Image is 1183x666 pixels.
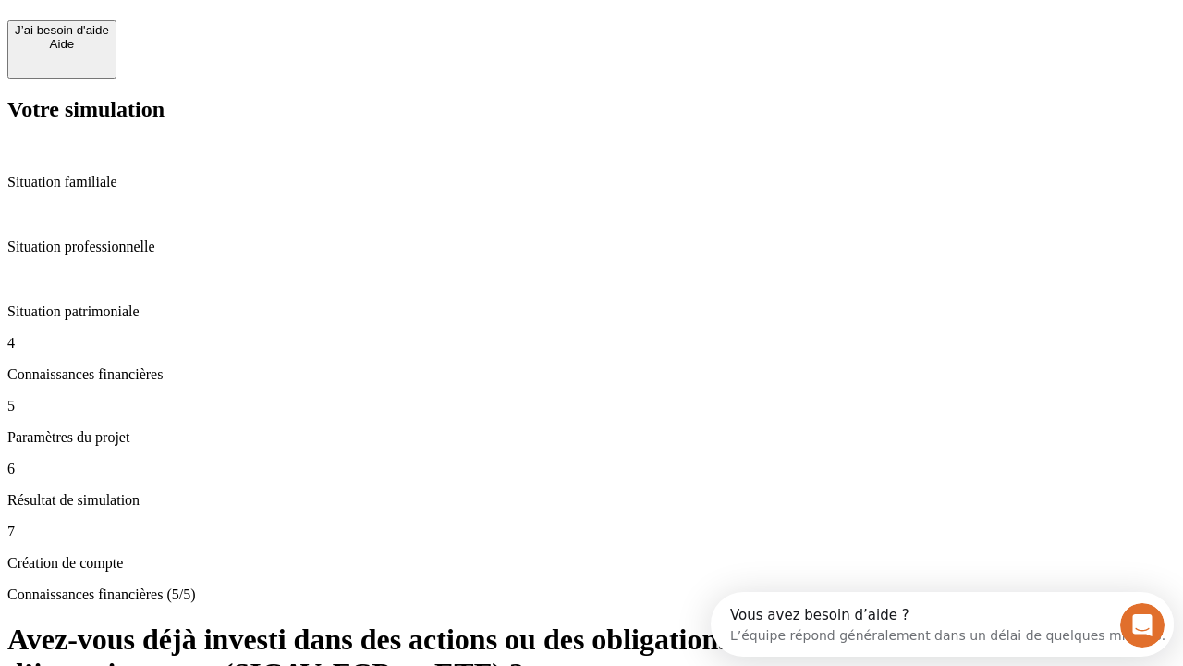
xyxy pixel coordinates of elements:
button: J’ai besoin d'aideAide [7,20,116,79]
p: 7 [7,524,1176,540]
p: Création de compte [7,555,1176,572]
p: Situation familiale [7,174,1176,191]
div: L’équipe répond généralement dans un délai de quelques minutes. [19,31,455,50]
div: Vous avez besoin d’aide ? [19,16,455,31]
div: Ouvrir le Messenger Intercom [7,7,509,58]
p: Connaissances financières (5/5) [7,586,1176,603]
p: Situation patrimoniale [7,303,1176,320]
iframe: Intercom live chat [1120,603,1165,647]
p: 5 [7,398,1176,414]
p: 4 [7,335,1176,351]
p: Paramètres du projet [7,429,1176,446]
p: 6 [7,461,1176,477]
iframe: Intercom live chat discovery launcher [711,592,1174,657]
h2: Votre simulation [7,97,1176,122]
div: J’ai besoin d'aide [15,23,109,37]
div: Aide [15,37,109,51]
p: Connaissances financières [7,366,1176,383]
p: Situation professionnelle [7,239,1176,255]
p: Résultat de simulation [7,492,1176,509]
